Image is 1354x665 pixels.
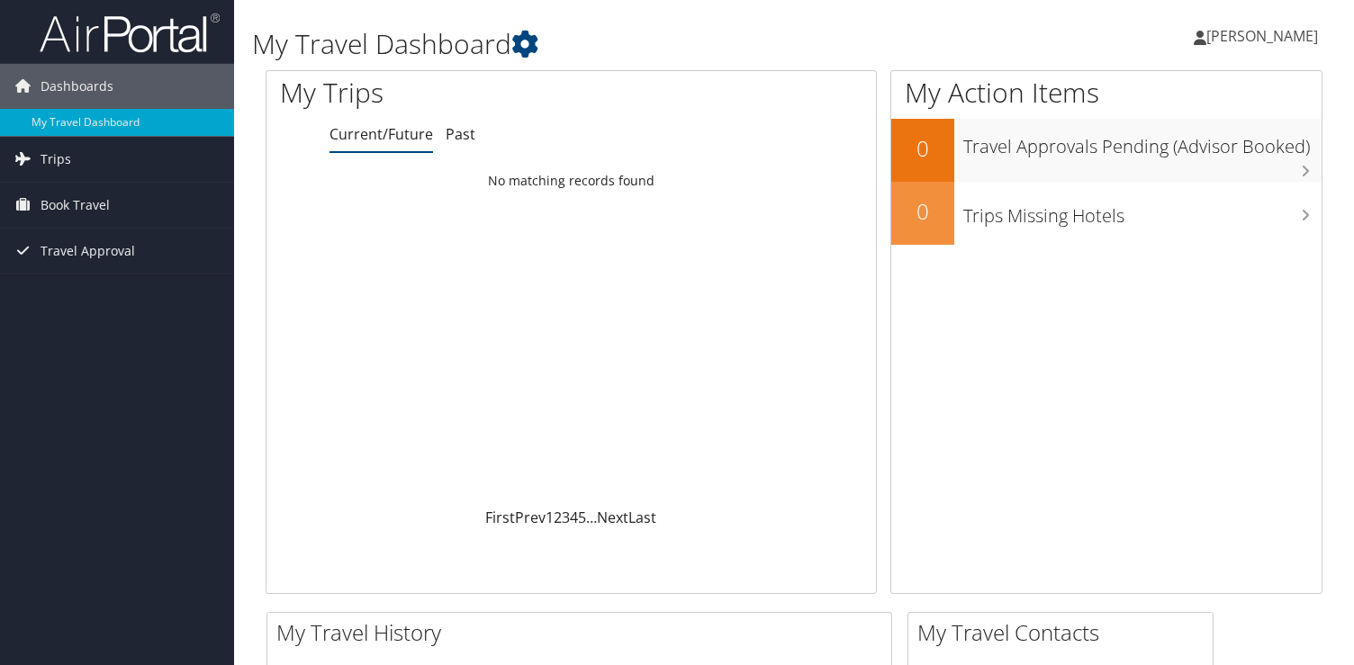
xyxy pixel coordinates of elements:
a: 0Travel Approvals Pending (Advisor Booked) [891,119,1322,182]
span: Book Travel [41,183,110,228]
a: Past [446,124,475,144]
a: 5 [578,508,586,527]
span: Dashboards [41,64,113,109]
a: 2 [554,508,562,527]
td: No matching records found [266,165,876,197]
a: Last [628,508,656,527]
h1: My Action Items [891,74,1322,112]
a: [PERSON_NAME] [1194,9,1336,63]
h3: Trips Missing Hotels [963,194,1322,229]
a: First [485,508,515,527]
a: 0Trips Missing Hotels [891,182,1322,245]
h1: My Trips [280,74,609,112]
a: 3 [562,508,570,527]
h3: Travel Approvals Pending (Advisor Booked) [963,125,1322,159]
span: … [586,508,597,527]
span: [PERSON_NAME] [1206,26,1318,46]
a: Next [597,508,628,527]
a: 1 [546,508,554,527]
h2: My Travel History [276,617,891,648]
span: Travel Approval [41,229,135,274]
h2: My Travel Contacts [917,617,1213,648]
img: airportal-logo.png [40,12,220,54]
a: 4 [570,508,578,527]
h2: 0 [891,196,954,227]
a: Prev [515,508,546,527]
a: Current/Future [329,124,433,144]
h1: My Travel Dashboard [252,25,975,63]
span: Trips [41,137,71,182]
h2: 0 [891,133,954,164]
